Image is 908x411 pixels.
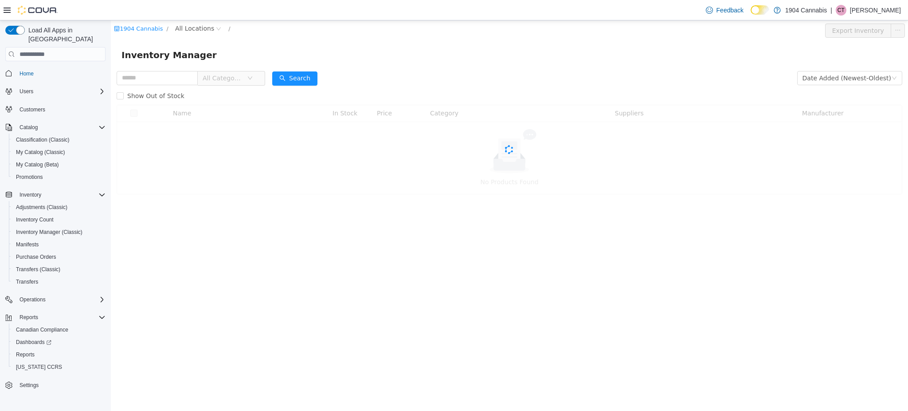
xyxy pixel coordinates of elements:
[12,264,64,275] a: Transfers (Classic)
[12,202,71,213] a: Adjustments (Classic)
[16,312,106,323] span: Reports
[12,239,106,250] span: Manifests
[12,134,73,145] a: Classification (Classic)
[12,349,38,360] a: Reports
[751,5,769,15] input: Dark Mode
[12,214,57,225] a: Inventory Count
[16,351,35,358] span: Reports
[20,106,45,113] span: Customers
[16,67,106,79] span: Home
[12,172,47,182] a: Promotions
[702,1,747,19] a: Feedback
[16,253,56,261] span: Purchase Orders
[9,348,109,361] button: Reports
[12,239,42,250] a: Manifests
[16,174,43,181] span: Promotions
[9,238,109,251] button: Manifests
[2,311,109,324] button: Reports
[20,88,33,95] span: Users
[3,5,9,11] i: icon: shop
[12,362,106,372] span: Washington CCRS
[9,134,109,146] button: Classification (Classic)
[12,147,106,158] span: My Catalog (Classic)
[11,28,111,42] span: Inventory Manager
[16,149,65,156] span: My Catalog (Classic)
[16,68,37,79] a: Home
[20,382,39,389] span: Settings
[16,364,62,371] span: [US_STATE] CCRS
[16,104,49,115] a: Customers
[9,361,109,373] button: [US_STATE] CCRS
[9,201,109,213] button: Adjustments (Classic)
[785,5,827,16] p: 1904 Cannabis
[12,202,106,213] span: Adjustments (Classic)
[12,324,106,335] span: Canadian Compliance
[16,122,106,133] span: Catalog
[16,326,68,333] span: Canadian Compliance
[16,136,70,143] span: Classification (Classic)
[20,124,38,131] span: Catalog
[9,213,109,226] button: Inventory Count
[12,227,86,237] a: Inventory Manager (Classic)
[781,55,786,61] i: icon: down
[12,277,42,287] a: Transfers
[16,294,106,305] span: Operations
[16,204,67,211] span: Adjustments (Classic)
[12,227,106,237] span: Inventory Manager (Classic)
[16,190,106,200] span: Inventory
[20,191,41,198] span: Inventory
[12,159,106,170] span: My Catalog (Beta)
[716,6,744,15] span: Feedback
[12,349,106,360] span: Reports
[9,336,109,348] a: Dashboards
[16,104,106,115] span: Customers
[12,172,106,182] span: Promotions
[12,337,106,348] span: Dashboards
[25,26,106,43] span: Load All Apps in [GEOGRAPHIC_DATA]
[12,214,106,225] span: Inventory Count
[9,158,109,171] button: My Catalog (Beta)
[64,3,103,13] span: All Locations
[714,3,780,17] button: Export Inventory
[12,147,69,158] a: My Catalog (Classic)
[92,53,132,62] span: All Categories
[9,171,109,183] button: Promotions
[2,189,109,201] button: Inventory
[16,122,41,133] button: Catalog
[55,5,57,12] span: /
[16,190,45,200] button: Inventory
[16,380,42,391] a: Settings
[161,51,207,65] button: icon: searchSearch
[12,362,66,372] a: [US_STATE] CCRS
[13,72,77,79] span: Show Out of Stock
[780,3,794,17] button: icon: ellipsis
[16,86,106,97] span: Users
[137,55,142,61] i: icon: down
[9,324,109,336] button: Canadian Compliance
[12,134,106,145] span: Classification (Classic)
[20,70,34,77] span: Home
[16,278,38,285] span: Transfers
[9,251,109,263] button: Purchase Orders
[9,276,109,288] button: Transfers
[18,6,58,15] img: Cova
[830,5,832,16] p: |
[836,5,846,16] div: Cody Tomlinson
[20,296,46,303] span: Operations
[12,337,55,348] a: Dashboards
[2,379,109,391] button: Settings
[16,294,49,305] button: Operations
[117,5,119,12] span: /
[12,264,106,275] span: Transfers (Classic)
[9,146,109,158] button: My Catalog (Classic)
[12,252,60,262] a: Purchase Orders
[12,159,63,170] a: My Catalog (Beta)
[2,85,109,98] button: Users
[16,241,39,248] span: Manifests
[3,5,52,12] a: icon: shop1904 Cannabis
[16,161,59,168] span: My Catalog (Beta)
[16,86,37,97] button: Users
[2,103,109,116] button: Customers
[16,229,82,236] span: Inventory Manager (Classic)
